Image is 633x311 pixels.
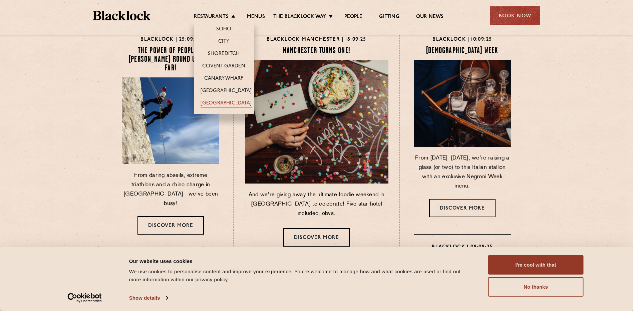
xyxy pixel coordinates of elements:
[488,277,584,297] button: No thanks
[416,14,444,21] a: Our News
[129,257,473,265] div: Our website uses cookies
[247,14,265,21] a: Menus
[283,228,350,247] a: Discover more
[414,60,511,147] img: Jun24-BLSummer-03730-Blank-labels--e1758200145668.jpg
[216,26,232,33] a: Soho
[273,14,326,21] a: The Blacklock Way
[93,11,151,20] img: BL_Textured_Logo-footer-cropped.svg
[208,51,240,58] a: Shoreditch
[129,268,473,284] div: We use cookies to personalise content and improve your experience. You're welcome to manage how a...
[55,293,114,303] a: Usercentrics Cookiebot - opens in a new window
[202,63,245,70] a: Covent Garden
[245,190,388,218] p: And we're giving away the ultimate foodie weekend in [GEOGRAPHIC_DATA] to celebrate! Five-star ho...
[344,14,362,21] a: People
[204,75,243,83] a: Canary Wharf
[414,35,511,44] h4: Blacklock | 10:09:25
[129,293,168,303] a: Show details
[122,77,219,164] img: KoWl4P10ADDlSAyYs0GLmJ1O0fTzgqz3vghPAash.jpg
[201,100,252,107] a: [GEOGRAPHIC_DATA]
[137,216,204,235] a: Discover more
[414,243,511,252] h4: Blacklock | 08:08:25
[122,47,219,73] h4: The Power of People – [PERSON_NAME] round up… so far!
[245,35,388,44] h4: Blacklock Manchester | 18:09:25
[122,171,219,208] p: From daring abseils, extreme triathlons and a rhino charge in [GEOGRAPHIC_DATA] - we've been busy!
[218,38,230,46] a: City
[414,47,511,55] h4: [DEMOGRAPHIC_DATA] WEEK
[194,14,229,21] a: Restaurants
[429,199,496,217] a: Discover more
[201,88,252,95] a: [GEOGRAPHIC_DATA]
[490,6,540,25] div: Book Now
[122,35,219,44] h4: Blacklock | 25:09:25
[245,47,388,55] h4: MANCHESTER TURNS ONE!
[488,255,584,275] button: I'm cool with that
[245,60,388,184] img: BIRTHDAY-CHEESECAKE-Apr25-Blacklock-6834-scaled.jpg
[379,14,399,21] a: Gifting
[414,153,511,191] p: From [DATE]–[DATE], we’re raising a glass (or two) to this Italian stallion with an exclusive Neg...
